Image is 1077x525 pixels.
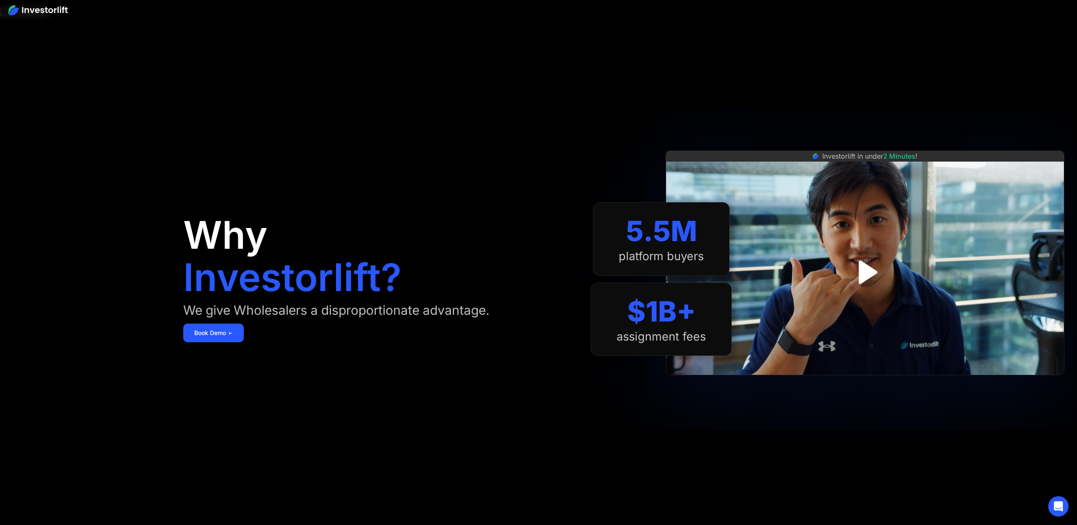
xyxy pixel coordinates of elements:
h1: Investorlift? [183,258,402,297]
div: $1B+ [627,295,696,328]
a: Book Demo ➢ [183,324,244,342]
div: Investorlift in under ! [822,151,917,161]
div: assignment fees [617,330,706,344]
div: platform buyers [619,250,704,263]
div: 5.5M [626,214,697,248]
span: 2 Minutes [883,152,915,160]
h1: Why [183,216,267,254]
iframe: Customer reviews powered by Trustpilot [802,379,928,390]
div: Open Intercom Messenger [1048,496,1069,517]
div: We give Wholesalers a disproportionate advantage. [183,303,490,317]
a: open lightbox [846,253,884,291]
